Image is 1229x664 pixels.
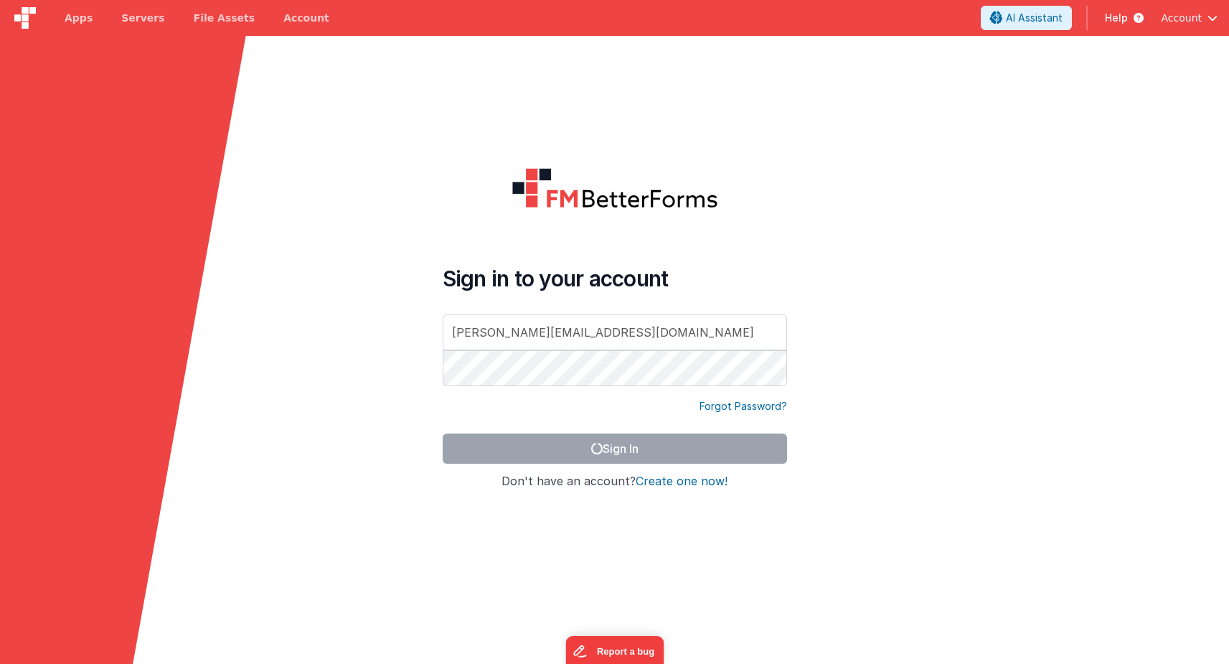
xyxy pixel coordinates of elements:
[1161,11,1218,25] button: Account
[443,314,787,350] input: Email Address
[121,11,164,25] span: Servers
[981,6,1072,30] button: AI Assistant
[1006,11,1063,25] span: AI Assistant
[1105,11,1128,25] span: Help
[443,434,787,464] button: Sign In
[700,399,787,413] a: Forgot Password?
[443,475,787,488] h4: Don't have an account?
[65,11,93,25] span: Apps
[194,11,255,25] span: File Assets
[636,475,727,488] button: Create one now!
[443,266,787,291] h4: Sign in to your account
[1161,11,1202,25] span: Account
